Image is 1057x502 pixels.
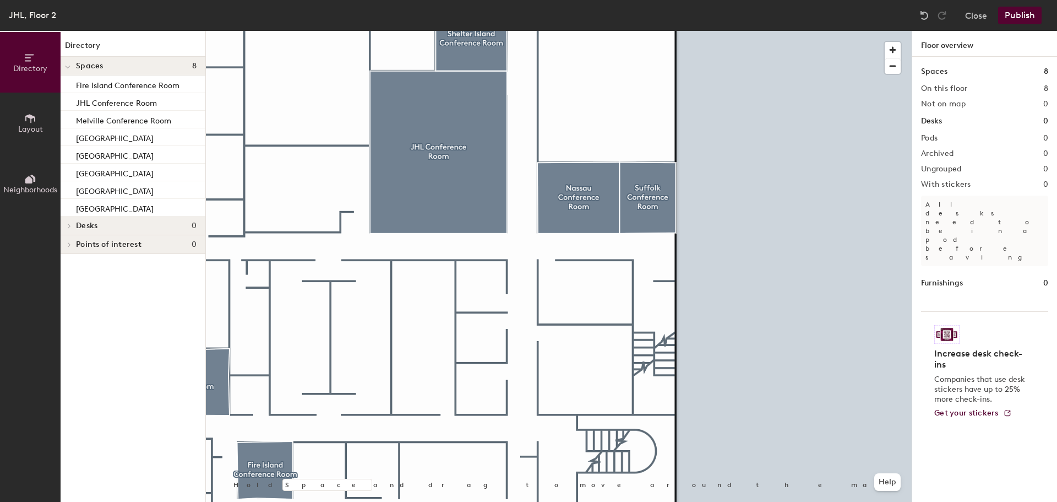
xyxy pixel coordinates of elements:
span: Spaces [76,62,103,71]
p: [GEOGRAPHIC_DATA] [76,201,154,214]
h1: Desks [921,115,942,127]
h2: 0 [1043,134,1048,143]
span: 0 [192,240,197,249]
h2: With stickers [921,180,971,189]
p: [GEOGRAPHIC_DATA] [76,148,154,161]
span: Get your stickers [934,408,999,418]
span: 8 [192,62,197,71]
p: JHL Conference Room [76,95,157,108]
span: Points of interest [76,240,141,249]
img: Redo [936,10,947,21]
h2: 0 [1043,149,1048,158]
h2: 8 [1044,84,1048,93]
button: Help [874,473,901,491]
h2: Not on map [921,100,966,109]
h2: 0 [1043,180,1048,189]
p: Companies that use desk stickers have up to 25% more check-ins. [934,375,1028,404]
span: Desks [76,222,97,230]
p: [GEOGRAPHIC_DATA] [76,183,154,196]
h1: Directory [61,40,205,57]
h2: 0 [1043,100,1048,109]
h2: Ungrouped [921,165,962,174]
img: Undo [919,10,930,21]
button: Close [965,7,987,24]
p: [GEOGRAPHIC_DATA] [76,166,154,179]
h2: Archived [921,149,954,158]
h2: Pods [921,134,938,143]
span: 0 [192,222,197,230]
h2: 0 [1043,165,1048,174]
h1: Furnishings [921,277,963,289]
div: JHL, Floor 2 [9,8,56,22]
h2: On this floor [921,84,968,93]
span: Directory [13,64,47,73]
h4: Increase desk check-ins [934,348,1028,370]
p: All desks need to be in a pod before saving [921,196,1048,266]
p: [GEOGRAPHIC_DATA] [76,131,154,143]
span: Neighborhoods [3,185,57,195]
h1: 8 [1044,66,1048,78]
p: Melville Conference Room [76,113,171,126]
h1: 0 [1043,115,1048,127]
h1: Floor overview [912,31,1057,57]
img: Sticker logo [934,325,960,344]
h1: 0 [1043,277,1048,289]
a: Get your stickers [934,409,1012,418]
p: Fire Island Conference Room [76,78,179,90]
span: Layout [18,125,43,134]
button: Publish [998,7,1042,24]
h1: Spaces [921,66,947,78]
